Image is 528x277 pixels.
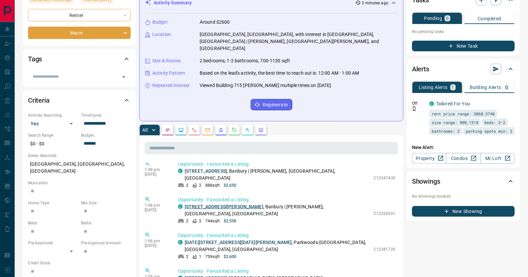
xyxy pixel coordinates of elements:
a: Property [412,153,446,164]
h2: Alerts [412,64,429,74]
div: Tags [28,51,131,67]
p: $2,650 [224,182,237,188]
p: 2 [199,218,201,224]
p: C12354591 [374,211,395,217]
svg: Requests [232,127,237,133]
div: condos.ca [178,204,183,209]
p: $0 - $0 [28,138,78,149]
div: condos.ca [429,101,434,106]
p: Opportunity - Favourited a Listing [178,161,395,168]
span: parking spots min: 2 [466,128,512,134]
button: Regenerate [251,99,292,110]
p: Opportunity - Favourited a Listing [178,232,395,239]
p: New Alert: [412,144,515,151]
span: rent price range: 3060,3740 [432,110,495,117]
p: 0 [446,16,449,21]
p: Opportunity - Favourited a Listing [178,196,395,203]
p: C12381720 [374,246,395,252]
svg: Agent Actions [258,127,264,133]
p: Min Size: [81,200,131,206]
p: Pending [424,16,442,21]
p: All [142,128,148,132]
p: Home Type: [28,200,78,206]
p: Actively Searching: [28,112,78,118]
p: [DATE] [145,208,168,212]
h2: Tags [28,54,42,64]
p: Budget [152,19,168,26]
a: [STREET_ADDRESS] [185,168,227,174]
button: New Task [412,41,515,51]
p: Completed [478,16,501,21]
p: $2,550 [224,218,237,224]
p: Baths: [81,220,131,226]
button: New Showing [412,206,515,217]
a: Mr.Loft [480,153,515,164]
div: Showings [412,173,515,189]
p: 888 sqft [205,182,220,188]
p: Pre-Approval Amount: [81,240,131,246]
p: Activity Pattern [152,70,185,77]
p: Based on the lead's activity, the best time to reach out is: 12:00 AM - 1:00 AM [200,70,359,77]
p: [GEOGRAPHIC_DATA], [GEOGRAPHIC_DATA], [GEOGRAPHIC_DATA] [28,159,131,177]
p: 0 [505,85,508,90]
div: condos.ca [178,169,183,173]
p: 2 [186,182,188,188]
p: , Banbury | [PERSON_NAME], [GEOGRAPHIC_DATA], [GEOGRAPHIC_DATA] [185,203,370,217]
h2: Showings [412,176,440,187]
span: bathrooms: 2 [432,128,460,134]
p: Search Range: [28,132,78,138]
svg: Push Notification Only [412,106,417,111]
a: Tailored For You [436,101,470,106]
p: Pre-Approved: [28,240,78,246]
p: Listing Alerts [419,85,448,90]
a: Condos [446,153,480,164]
div: Alerts [412,61,515,77]
p: No pending tasks [412,27,515,37]
p: [DATE] [145,243,168,248]
div: condos.ca [178,240,183,245]
p: Location [152,31,171,38]
p: [GEOGRAPHIC_DATA], [GEOGRAPHIC_DATA], with interest in [GEOGRAPHIC_DATA], [GEOGRAPHIC_DATA] | [PE... [200,31,398,52]
div: Warm [28,27,131,39]
button: Open [119,72,128,82]
p: Around $2600 [200,19,230,26]
p: Credit Score: [28,260,131,266]
svg: Opportunities [245,127,250,133]
p: 2 [186,218,188,224]
p: Beds: [28,220,78,226]
p: 744 sqft [205,218,220,224]
p: Timeframe: [81,112,131,118]
a: [DATE][STREET_ADDRESS][DATE][PERSON_NAME] [185,240,292,245]
p: 1:08 pm [145,203,168,208]
p: 2 [199,182,201,188]
p: 759 sqft [205,254,220,260]
div: Criteria [28,92,131,108]
span: size range: 900,1318 [432,119,478,126]
p: 2 bedrooms, 1-2 bathrooms, 700-1130 sqft [200,57,290,64]
p: Areas Searched: [28,153,131,159]
a: [STREET_ADDRESS][PERSON_NAME] [185,204,263,209]
p: 1:06 pm [145,239,168,243]
svg: Listing Alerts [218,127,224,133]
svg: Lead Browsing Activity [178,127,184,133]
p: Opportunity - Favourited a Listing [178,268,395,275]
svg: Calls [192,127,197,133]
p: $2,600 [224,254,237,260]
h2: Criteria [28,95,50,106]
p: , Parkwoods-[GEOGRAPHIC_DATA], [GEOGRAPHIC_DATA], [GEOGRAPHIC_DATA] [185,239,370,253]
p: Viewed Building 715 [PERSON_NAME] multiple times on [DATE] [200,82,331,89]
div: Yes [28,118,78,129]
p: 1 [199,254,201,260]
span: beds: 2-2 [484,119,505,126]
p: Repeated Interest [152,82,190,89]
p: C12347430 [374,175,395,181]
div: Renter [28,9,131,21]
p: Building Alerts [470,85,501,90]
p: Budget: [81,132,131,138]
svg: Emails [205,127,210,133]
p: , Banbury | [PERSON_NAME], [GEOGRAPHIC_DATA], [GEOGRAPHIC_DATA] [185,168,370,182]
p: 1:08 pm [145,167,168,172]
p: Off [412,100,425,106]
p: 1 [452,85,454,90]
p: Motivation: [28,180,131,186]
